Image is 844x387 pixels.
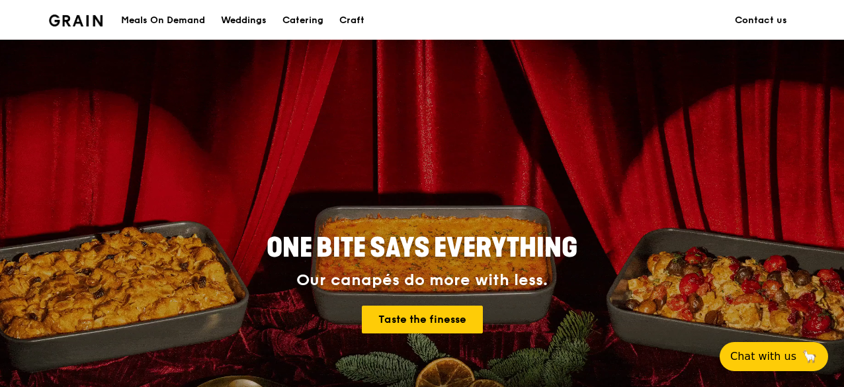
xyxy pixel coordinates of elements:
div: Catering [282,1,323,40]
div: Weddings [221,1,267,40]
a: Contact us [727,1,795,40]
a: Craft [331,1,372,40]
div: Meals On Demand [121,1,205,40]
div: Our canapés do more with less. [184,271,660,290]
span: 🦙 [802,349,818,365]
img: Grain [49,15,103,26]
button: Chat with us🦙 [720,342,828,371]
a: Catering [274,1,331,40]
div: Craft [339,1,364,40]
a: Weddings [213,1,274,40]
a: Taste the finesse [362,306,483,333]
span: ONE BITE SAYS EVERYTHING [267,232,577,264]
span: Chat with us [730,349,796,365]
